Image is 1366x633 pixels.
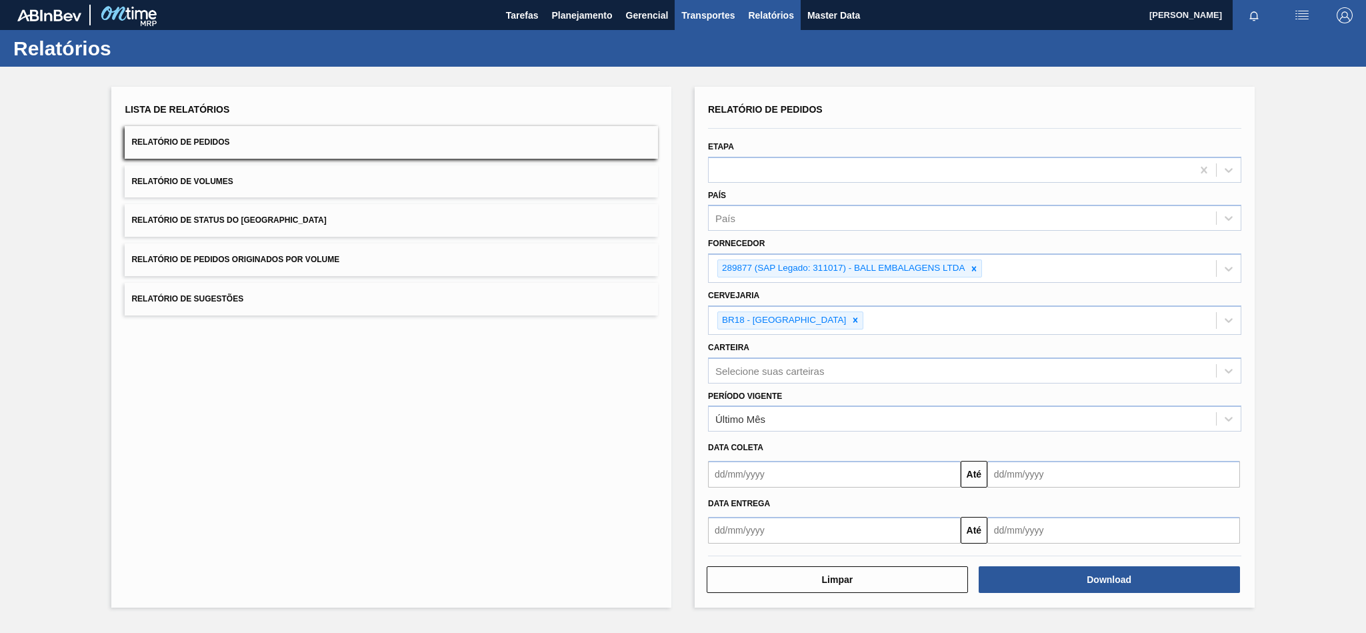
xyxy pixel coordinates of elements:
[125,104,229,115] span: Lista de Relatórios
[551,7,612,23] span: Planejamento
[715,414,765,425] div: Último Mês
[961,517,987,544] button: Até
[125,283,658,315] button: Relatório de Sugestões
[708,104,823,115] span: Relatório de Pedidos
[626,7,669,23] span: Gerencial
[708,142,734,151] label: Etapa
[708,461,961,488] input: dd/mm/yyyy
[807,7,860,23] span: Master Data
[13,41,250,56] h1: Relatórios
[708,239,765,248] label: Fornecedor
[708,191,726,200] label: País
[506,7,539,23] span: Tarefas
[708,343,749,352] label: Carteira
[715,213,735,224] div: País
[748,7,793,23] span: Relatórios
[131,137,229,147] span: Relatório de Pedidos
[131,215,326,225] span: Relatório de Status do [GEOGRAPHIC_DATA]
[125,243,658,276] button: Relatório de Pedidos Originados por Volume
[961,461,987,488] button: Até
[681,7,735,23] span: Transportes
[125,126,658,159] button: Relatório de Pedidos
[708,291,759,300] label: Cervejaria
[718,260,967,277] div: 289877 (SAP Legado: 311017) - BALL EMBALAGENS LTDA
[718,312,848,329] div: BR18 - [GEOGRAPHIC_DATA]
[131,177,233,186] span: Relatório de Volumes
[131,294,243,303] span: Relatório de Sugestões
[1233,6,1275,25] button: Notificações
[987,461,1240,488] input: dd/mm/yyyy
[125,165,658,198] button: Relatório de Volumes
[707,566,968,593] button: Limpar
[708,517,961,544] input: dd/mm/yyyy
[715,365,824,376] div: Selecione suas carteiras
[1337,7,1353,23] img: Logout
[708,443,763,452] span: Data coleta
[131,255,339,264] span: Relatório de Pedidos Originados por Volume
[979,566,1240,593] button: Download
[987,517,1240,544] input: dd/mm/yyyy
[708,499,770,508] span: Data Entrega
[1294,7,1310,23] img: userActions
[17,9,81,21] img: TNhmsLtSVTkK8tSr43FrP2fwEKptu5GPRR3wAAAABJRU5ErkJggg==
[708,392,782,401] label: Período Vigente
[125,204,658,237] button: Relatório de Status do [GEOGRAPHIC_DATA]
